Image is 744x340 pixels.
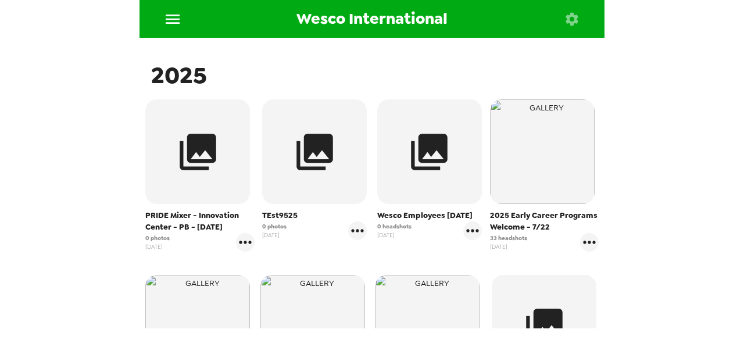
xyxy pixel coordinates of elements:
button: gallery menu [463,221,482,240]
span: [DATE] [145,242,170,251]
button: gallery menu [236,233,255,252]
span: 0 photos [145,234,170,242]
span: [DATE] [490,242,527,251]
span: TEst9525 [262,210,367,221]
span: Wesco Employees [DATE] [377,210,482,221]
span: [DATE] [262,231,287,239]
span: 0 headshots [377,222,412,231]
span: Wesco International [296,11,448,27]
span: [DATE] [377,231,412,239]
span: 0 photos [262,222,287,231]
span: 33 headshots [490,234,527,242]
button: gallery menu [580,233,599,252]
span: PRIDE Mixer - Innovation Center - PB - [DATE] [145,210,255,233]
button: gallery menu [348,221,367,240]
img: gallery [490,99,595,204]
span: 2025 Early Career Programs Welcome - 7/22 [490,210,599,233]
span: 2025 [151,60,207,91]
